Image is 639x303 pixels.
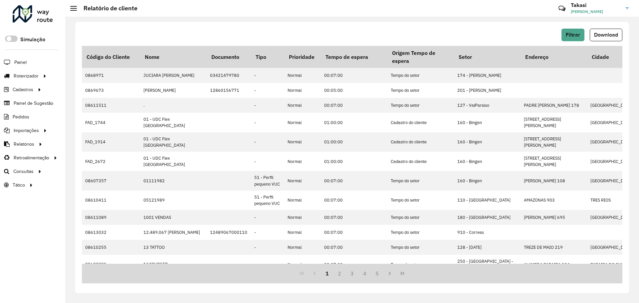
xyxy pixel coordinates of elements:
td: Cadastro do cliente [387,132,454,152]
td: - [251,68,284,83]
td: 1001 VENDAS [140,210,207,225]
td: ALAMEDA PARAIBA 134 [521,255,587,274]
td: 08610255 [82,240,140,255]
td: Normal [284,132,321,152]
td: Normal [284,210,321,225]
td: Cadastro do cliente [387,152,454,171]
a: Contato Rápido [555,1,569,16]
label: Simulação [20,36,45,44]
td: - [251,152,284,171]
td: 174 - [PERSON_NAME] [454,68,521,83]
td: 01 - UDC Flex [GEOGRAPHIC_DATA] [140,152,207,171]
button: 4 [358,267,371,280]
span: Importações [14,127,39,134]
td: 01 - UDC Flex [GEOGRAPHIC_DATA] [140,132,207,152]
td: Normal [284,68,321,83]
th: Setor [454,46,521,68]
span: Download [594,32,618,38]
td: Normal [284,152,321,171]
td: 00:07:00 [321,240,387,255]
td: 08613032 [82,225,140,240]
td: 180 - [GEOGRAPHIC_DATA] [454,210,521,225]
td: 08607357 [82,171,140,190]
td: Normal [284,83,321,98]
td: 08609981 [82,255,140,274]
span: Filtrar [566,32,580,38]
td: 12489067000110 [207,225,251,240]
th: Endereço [521,46,587,68]
td: Tempo do setor [387,210,454,225]
td: 08611511 [82,98,140,113]
span: Painel de Sugestão [14,100,53,107]
td: 00:07:00 [321,98,387,113]
td: 01 - UDC Flex [GEOGRAPHIC_DATA] [140,113,207,132]
span: Cadastros [13,86,33,93]
td: 00:07:00 [321,225,387,240]
td: Tempo do setor [387,191,454,210]
td: Tempo do setor [387,171,454,190]
td: Normal [284,240,321,255]
td: 08610411 [82,191,140,210]
td: AMAZONAS 903 [521,191,587,210]
span: Painel [14,59,27,66]
th: Tempo de espera [321,46,387,68]
td: 01:00:00 [321,113,387,132]
td: 00:05:00 [321,83,387,98]
td: 00:07:00 [321,210,387,225]
td: 110 - [GEOGRAPHIC_DATA] [454,191,521,210]
td: TREZE DE MAIO 219 [521,240,587,255]
span: Relatórios [14,141,34,148]
td: JUCIARA [PERSON_NAME] [140,68,207,83]
td: - [251,113,284,132]
td: - [251,255,284,274]
td: 134BURGER [140,255,207,274]
td: Tempo do setor [387,83,454,98]
span: Roteirizador [14,73,39,79]
td: - [251,132,284,152]
th: Tipo [251,46,284,68]
td: [PERSON_NAME] 108 [521,171,587,190]
td: 128 - [DATE] [454,240,521,255]
span: Tático [13,182,25,189]
td: Normal [284,113,321,132]
td: Cadastro do cliente [387,113,454,132]
td: - [251,98,284,113]
td: 0869673 [82,83,140,98]
button: 2 [333,267,346,280]
td: Tempo do setor [387,98,454,113]
td: FAD_2672 [82,152,140,171]
td: Tempo do setor [387,240,454,255]
td: Normal [284,171,321,190]
td: 01:00:00 [321,152,387,171]
span: Retroalimentação [14,154,49,161]
span: Pedidos [13,113,29,120]
td: 160 - Bingen [454,171,521,190]
td: 05121989 [140,191,207,210]
span: [PERSON_NAME] [571,9,621,15]
td: FAD_1914 [82,132,140,152]
td: Normal [284,255,321,274]
button: 5 [371,267,384,280]
td: 01:00:00 [321,132,387,152]
td: 250 - [GEOGRAPHIC_DATA] - Centro [454,255,521,274]
td: Tempo do setor [387,225,454,240]
td: - [251,225,284,240]
td: 160 - Bingen [454,152,521,171]
td: Tempo do setor [387,68,454,83]
td: 12860156771 [207,83,251,98]
td: [PERSON_NAME] 695 [521,210,587,225]
td: Tempo do setor [387,255,454,274]
td: Normal [284,225,321,240]
h2: Relatório de cliente [77,5,137,12]
button: Next Page [383,267,396,280]
button: 3 [346,267,358,280]
button: Last Page [396,267,409,280]
td: Normal [284,191,321,210]
td: - [251,210,284,225]
td: - [251,83,284,98]
button: Filtrar [561,29,584,41]
td: 13 TATTOO [140,240,207,255]
td: 51 - Perfil pequeno VUC [251,171,284,190]
td: 160 - Bingen [454,113,521,132]
td: 08611089 [82,210,140,225]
